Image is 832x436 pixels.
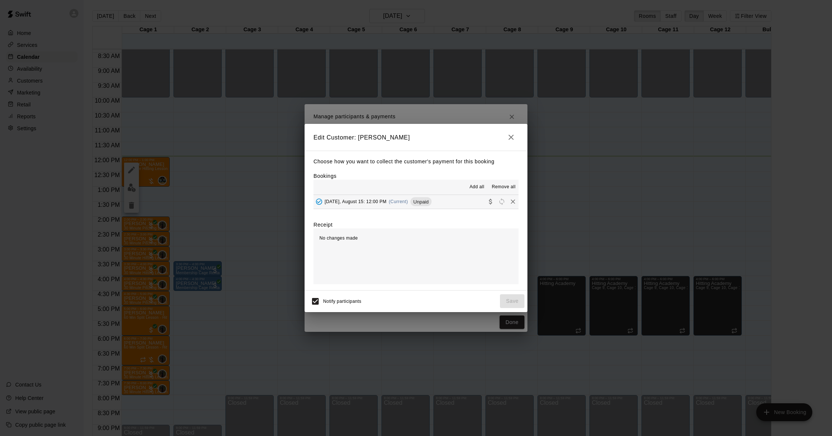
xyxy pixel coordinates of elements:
span: Add all [469,183,484,191]
span: Unpaid [410,199,432,205]
span: No changes made [319,235,358,241]
p: Choose how you want to collect the customer's payment for this booking [313,157,519,166]
button: Added - Collect Payment [313,196,325,207]
h2: Edit Customer: [PERSON_NAME] [305,124,527,151]
span: Remove [507,199,519,204]
span: Remove all [492,183,516,191]
span: Reschedule [496,199,507,204]
button: Add all [465,181,489,193]
span: Collect payment [485,199,496,204]
button: Remove all [489,181,519,193]
span: (Current) [389,199,408,204]
span: [DATE], August 15: 12:00 PM [325,199,387,204]
label: Receipt [313,221,332,228]
button: Added - Collect Payment[DATE], August 15: 12:00 PM(Current)UnpaidCollect paymentRescheduleRemove [313,195,519,209]
span: Notify participants [323,299,361,304]
label: Bookings [313,173,337,179]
